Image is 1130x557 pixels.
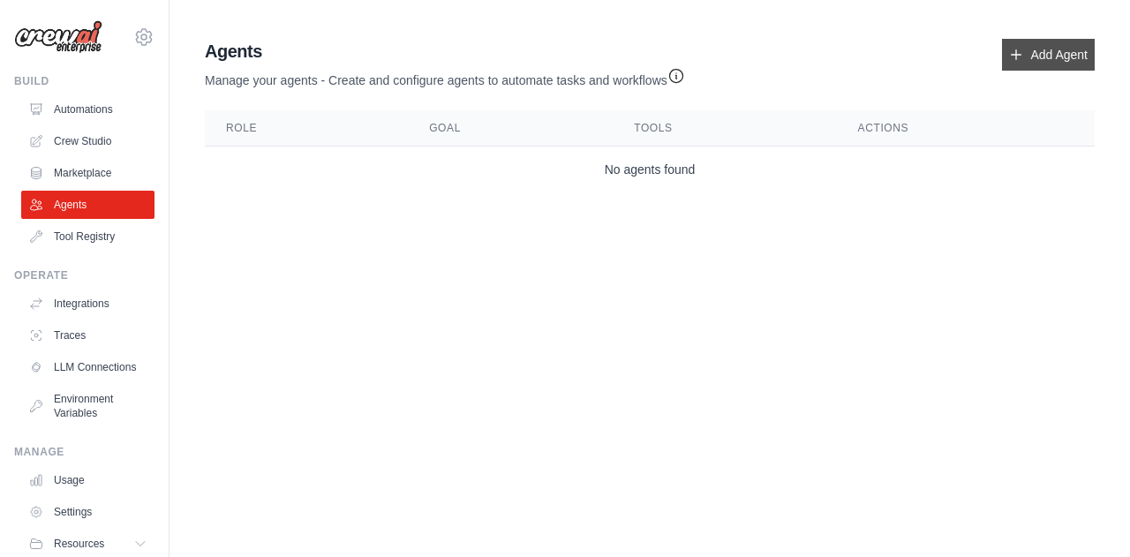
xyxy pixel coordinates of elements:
[14,20,102,54] img: Logo
[408,110,613,147] th: Goal
[21,498,154,526] a: Settings
[21,159,154,187] a: Marketplace
[837,110,1095,147] th: Actions
[613,110,836,147] th: Tools
[21,191,154,219] a: Agents
[14,445,154,459] div: Manage
[205,110,408,147] th: Role
[21,385,154,427] a: Environment Variables
[205,39,685,64] h2: Agents
[21,95,154,124] a: Automations
[54,537,104,551] span: Resources
[205,64,685,89] p: Manage your agents - Create and configure agents to automate tasks and workflows
[14,74,154,88] div: Build
[205,147,1095,193] td: No agents found
[21,127,154,155] a: Crew Studio
[14,268,154,282] div: Operate
[21,222,154,251] a: Tool Registry
[1002,39,1095,71] a: Add Agent
[21,466,154,494] a: Usage
[21,290,154,318] a: Integrations
[21,353,154,381] a: LLM Connections
[21,321,154,350] a: Traces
